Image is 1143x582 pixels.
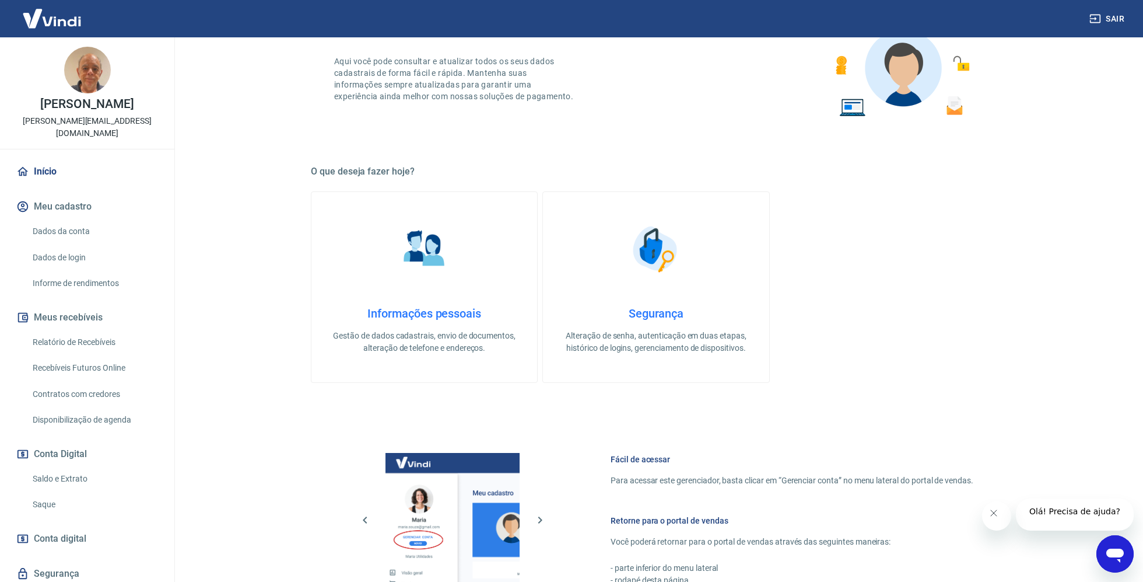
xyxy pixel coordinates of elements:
[334,55,576,102] p: Aqui você pode consultar e atualizar todos os seus dados cadastrais de forma fácil e rápida. Mant...
[311,166,1001,177] h5: O que deseja fazer hoje?
[330,330,518,354] p: Gestão de dados cadastrais, envio de documentos, alteração de telefone e endereços.
[28,219,160,243] a: Dados da conta
[562,306,750,320] h4: Segurança
[1087,8,1129,30] button: Sair
[395,220,454,278] img: Informações pessoais
[611,515,973,527] h6: Retorne para o portal de vendas
[28,408,160,432] a: Disponibilização de agenda
[34,531,86,547] span: Conta digital
[64,47,111,93] img: 9bfdda07-6410-4086-9aad-563e6decf863.jpeg
[611,475,973,487] p: Para acessar este gerenciador, basta clicar em “Gerenciar conta” no menu lateral do portal de ven...
[611,536,973,548] p: Você poderá retornar para o portal de vendas através das seguintes maneiras:
[627,220,685,278] img: Segurança
[14,305,160,330] button: Meus recebíveis
[28,330,160,354] a: Relatório de Recebíveis
[14,441,160,467] button: Conta Digital
[14,526,160,552] a: Conta digital
[14,1,90,36] img: Vindi
[28,356,160,380] a: Recebíveis Futuros Online
[1096,535,1134,573] iframe: Botão para abrir a janela de mensagens
[311,191,538,383] a: Informações pessoaisInformações pessoaisGestão de dados cadastrais, envio de documentos, alteraçã...
[611,562,973,574] p: - parte inferior do menu lateral
[28,246,160,270] a: Dados de login
[611,454,973,465] h6: Fácil de acessar
[1016,499,1134,531] iframe: Mensagem da empresa
[40,98,134,110] p: [PERSON_NAME]
[542,191,769,383] a: SegurançaSegurançaAlteração de senha, autenticação em duas etapas, histórico de logins, gerenciam...
[14,159,160,184] a: Início
[9,115,165,140] p: [PERSON_NAME][EMAIL_ADDRESS][DOMAIN_NAME]
[28,493,160,517] a: Saque
[14,194,160,219] button: Meu cadastro
[330,306,518,320] h4: Informações pessoais
[28,467,160,491] a: Saldo e Extrato
[28,382,160,406] a: Contratos com credores
[982,501,1011,531] iframe: Fechar mensagem
[562,330,750,354] p: Alteração de senha, autenticação em duas etapas, histórico de logins, gerenciamento de dispositivos.
[28,271,160,295] a: Informe de rendimentos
